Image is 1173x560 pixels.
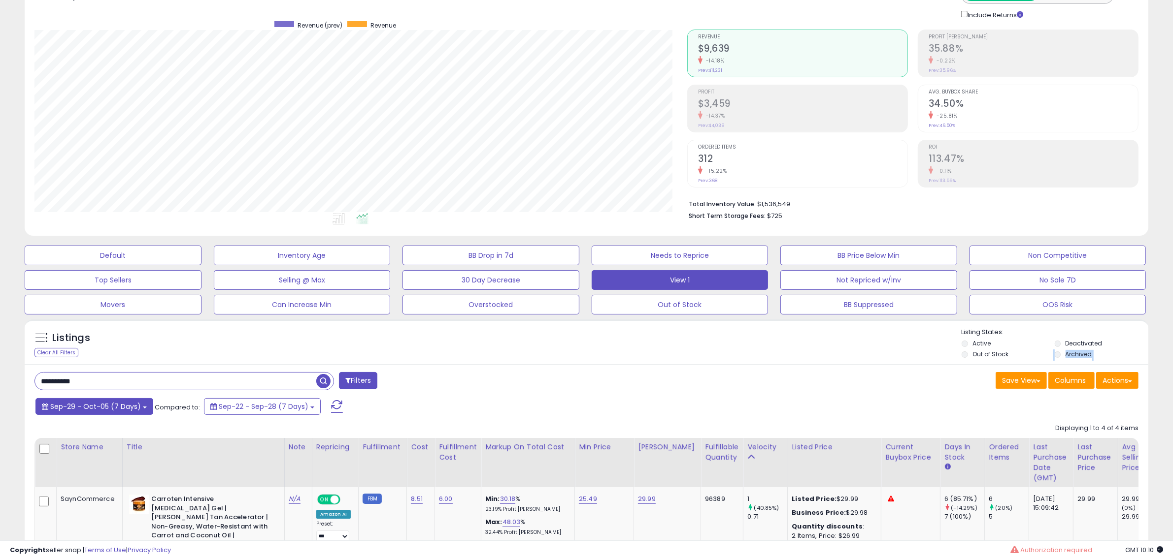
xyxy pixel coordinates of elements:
[944,463,950,471] small: Days In Stock.
[214,295,391,314] button: Can Increase Min
[792,522,863,531] b: Quantity discounts
[970,270,1146,290] button: No Sale 7D
[1122,495,1162,503] div: 29.99
[1048,372,1095,389] button: Columns
[703,57,725,64] small: -14.18%
[339,372,377,389] button: Filters
[363,494,382,504] small: FBM
[689,212,766,220] b: Short Term Storage Fees:
[929,178,956,184] small: Prev: 113.59%
[792,508,846,517] b: Business Price:
[481,438,575,487] th: The percentage added to the cost of goods (COGS) that forms the calculator for Min & Max prices.
[703,112,725,120] small: -14.37%
[316,510,351,519] div: Amazon AI
[1055,375,1086,385] span: Columns
[933,57,956,64] small: -0.22%
[485,518,567,536] div: %
[792,442,877,452] div: Listed Price
[792,508,873,517] div: $29.98
[698,90,907,95] span: Profit
[929,43,1138,56] h2: 35.88%
[128,545,171,555] a: Privacy Policy
[747,512,787,521] div: 0.71
[996,504,1013,512] small: (20%)
[402,270,579,290] button: 30 Day Decrease
[698,153,907,166] h2: 312
[989,495,1029,503] div: 6
[25,270,201,290] button: Top Sellers
[689,200,756,208] b: Total Inventory Value:
[929,123,955,128] small: Prev: 46.50%
[1066,339,1103,347] label: Deactivated
[698,34,907,40] span: Revenue
[1122,512,1162,521] div: 29.99
[316,521,351,543] div: Preset:
[34,348,78,357] div: Clear All Filters
[747,495,787,503] div: 1
[996,372,1047,389] button: Save View
[1066,350,1092,358] label: Archived
[503,517,521,527] a: 48.03
[689,197,1131,209] li: $1,536,549
[592,246,769,265] button: Needs to Reprice
[1122,504,1136,512] small: (0%)
[944,495,984,503] div: 6 (85.71%)
[1033,495,1066,512] div: [DATE] 15:09:42
[1033,442,1069,483] div: Last Purchase Date (GMT)
[951,504,977,512] small: (-14.29%)
[485,495,567,513] div: %
[792,495,873,503] div: $29.99
[370,21,396,30] span: Revenue
[129,495,149,514] img: 41TBAKBDSOL._SL40_.jpg
[592,295,769,314] button: Out of Stock
[439,494,453,504] a: 6.00
[989,442,1025,463] div: Ordered Items
[1125,545,1163,555] span: 2025-10-7 10:10 GMT
[439,442,477,463] div: Fulfillment Cost
[933,167,952,175] small: -0.11%
[703,167,727,175] small: -15.22%
[155,403,200,412] span: Compared to:
[402,246,579,265] button: BB Drop in 7d
[298,21,342,30] span: Revenue (prev)
[25,295,201,314] button: Movers
[10,545,46,555] strong: Copyright
[84,545,126,555] a: Terms of Use
[972,339,991,347] label: Active
[698,43,907,56] h2: $9,639
[485,494,500,503] b: Min:
[35,398,153,415] button: Sep-29 - Oct-05 (7 Days)
[10,546,171,555] div: seller snap | |
[792,522,873,531] div: :
[204,398,321,415] button: Sep-22 - Sep-28 (7 Days)
[485,442,570,452] div: Markup on Total Cost
[219,402,308,411] span: Sep-22 - Sep-28 (7 Days)
[929,90,1138,95] span: Avg. Buybox Share
[970,295,1146,314] button: OOS Risk
[214,246,391,265] button: Inventory Age
[698,123,725,128] small: Prev: $4,039
[289,494,301,504] a: N/A
[485,506,567,513] p: 23.19% Profit [PERSON_NAME]
[954,9,1035,20] div: Include Returns
[792,494,837,503] b: Listed Price:
[411,442,431,452] div: Cost
[61,495,115,503] div: SaynCommerce
[638,494,656,504] a: 29.99
[579,494,597,504] a: 25.49
[929,67,956,73] small: Prev: 35.96%
[989,512,1029,521] div: 5
[318,496,331,504] span: ON
[52,331,90,345] h5: Listings
[698,98,907,111] h2: $3,459
[885,442,936,463] div: Current Buybox Price
[579,442,630,452] div: Min Price
[780,246,957,265] button: BB Price Below Min
[1055,424,1139,433] div: Displaying 1 to 4 of 4 items
[698,67,722,73] small: Prev: $11,231
[929,153,1138,166] h2: 113.47%
[944,512,984,521] div: 7 (100%)
[705,442,739,463] div: Fulfillable Quantity
[363,442,402,452] div: Fulfillment
[1077,442,1113,473] div: Last Purchase Price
